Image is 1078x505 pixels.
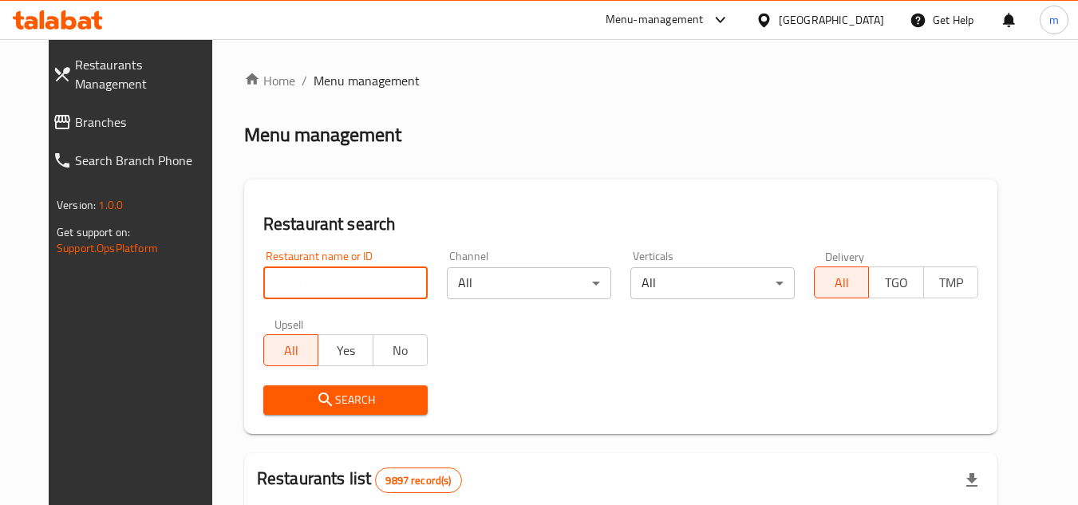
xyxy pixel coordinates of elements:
[57,195,96,215] span: Version:
[868,266,923,298] button: TGO
[376,473,460,488] span: 9897 record(s)
[57,222,130,243] span: Get support on:
[57,238,158,258] a: Support.OpsPlatform
[606,10,704,30] div: Menu-management
[779,11,884,29] div: [GEOGRAPHIC_DATA]
[1049,11,1059,29] span: m
[244,122,401,148] h2: Menu management
[270,339,312,362] span: All
[814,266,869,298] button: All
[263,212,978,236] h2: Restaurant search
[276,390,415,410] span: Search
[953,461,991,499] div: Export file
[263,334,318,366] button: All
[630,267,795,299] div: All
[75,151,216,170] span: Search Branch Phone
[40,45,229,103] a: Restaurants Management
[244,71,997,90] nav: breadcrumb
[821,271,863,294] span: All
[825,251,865,262] label: Delivery
[314,71,420,90] span: Menu management
[244,71,295,90] a: Home
[447,267,611,299] div: All
[375,468,461,493] div: Total records count
[923,266,978,298] button: TMP
[40,141,229,180] a: Search Branch Phone
[98,195,123,215] span: 1.0.0
[40,103,229,141] a: Branches
[325,339,366,362] span: Yes
[930,271,972,294] span: TMP
[373,334,428,366] button: No
[263,267,428,299] input: Search for restaurant name or ID..
[263,385,428,415] button: Search
[257,467,462,493] h2: Restaurants list
[274,318,304,329] label: Upsell
[302,71,307,90] li: /
[75,112,216,132] span: Branches
[75,55,216,93] span: Restaurants Management
[380,339,421,362] span: No
[318,334,373,366] button: Yes
[875,271,917,294] span: TGO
